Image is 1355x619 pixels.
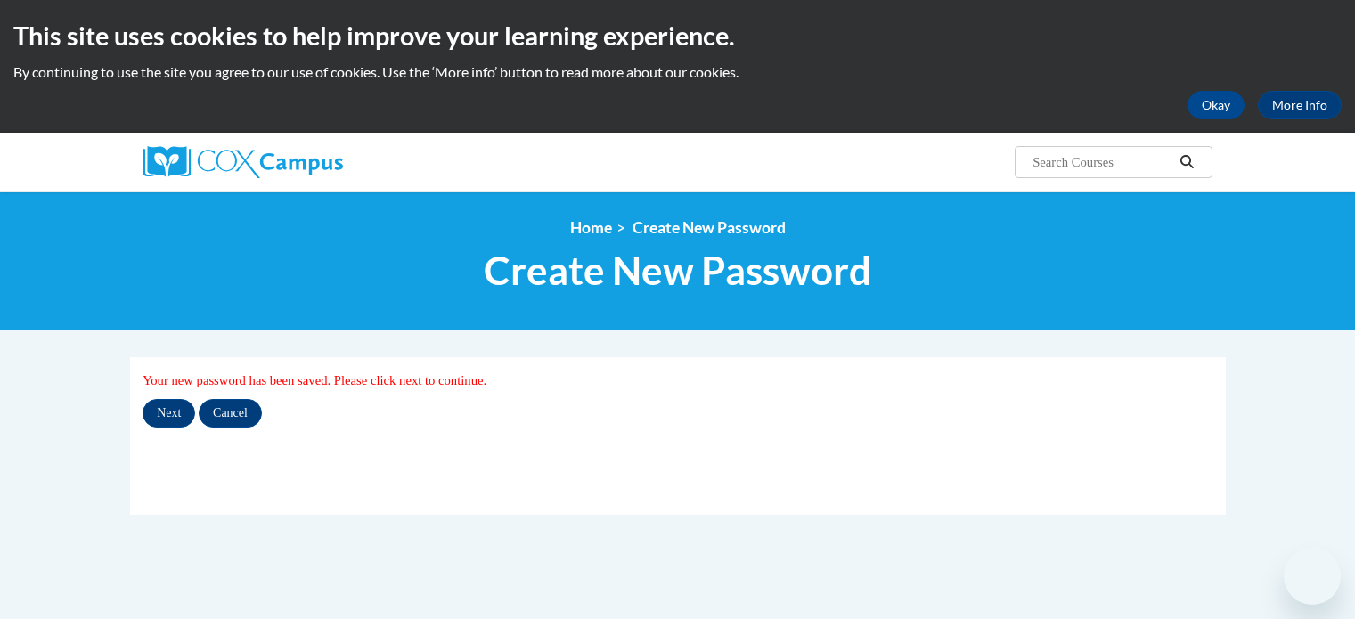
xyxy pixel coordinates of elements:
[143,146,343,178] img: Cox Campus
[1284,548,1341,605] iframe: Button to launch messaging window
[1031,151,1173,173] input: Search Courses
[143,373,486,387] span: Your new password has been saved. Please click next to continue.
[13,62,1342,82] p: By continuing to use the site you agree to our use of cookies. Use the ‘More info’ button to read...
[484,247,871,294] span: Create New Password
[13,18,1342,53] h2: This site uses cookies to help improve your learning experience.
[1173,151,1200,173] button: Search
[143,146,482,178] a: Cox Campus
[633,218,786,237] span: Create New Password
[570,218,612,237] a: Home
[1258,91,1342,119] a: More Info
[1188,91,1245,119] button: Okay
[143,399,195,428] input: Next
[199,399,262,428] input: Cancel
